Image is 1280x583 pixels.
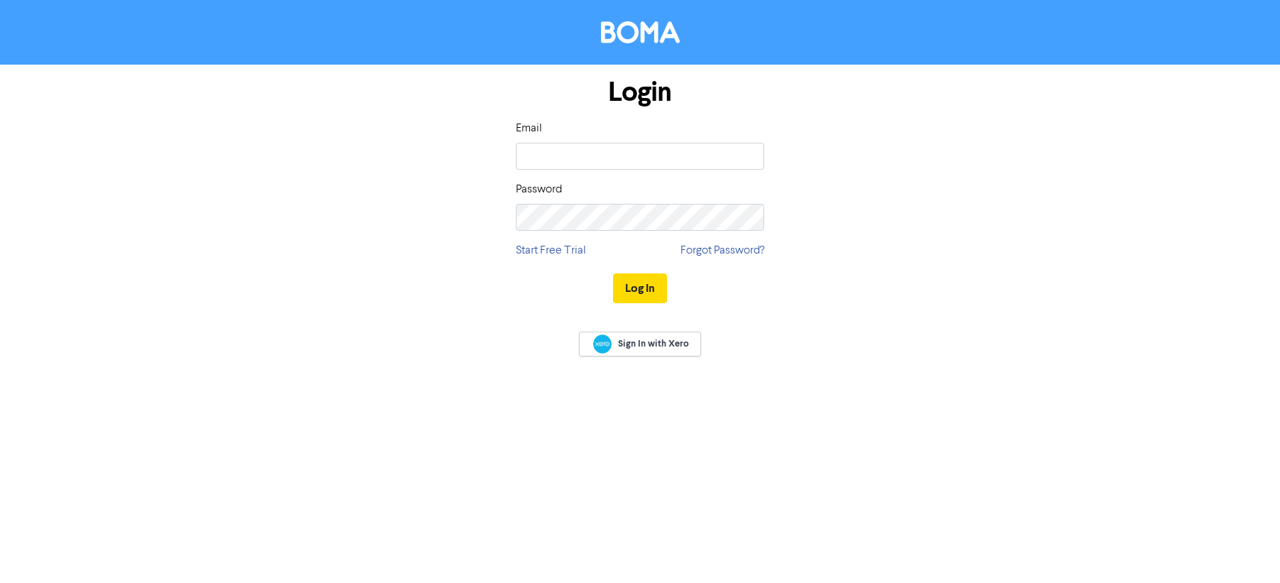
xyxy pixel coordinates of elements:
[516,181,562,198] label: Password
[618,337,689,350] span: Sign In with Xero
[516,242,586,259] a: Start Free Trial
[680,242,764,259] a: Forgot Password?
[579,332,701,356] a: Sign In with Xero
[613,273,667,303] button: Log In
[601,21,680,43] img: BOMA Logo
[516,120,542,137] label: Email
[593,334,612,354] img: Xero logo
[516,76,764,109] h1: Login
